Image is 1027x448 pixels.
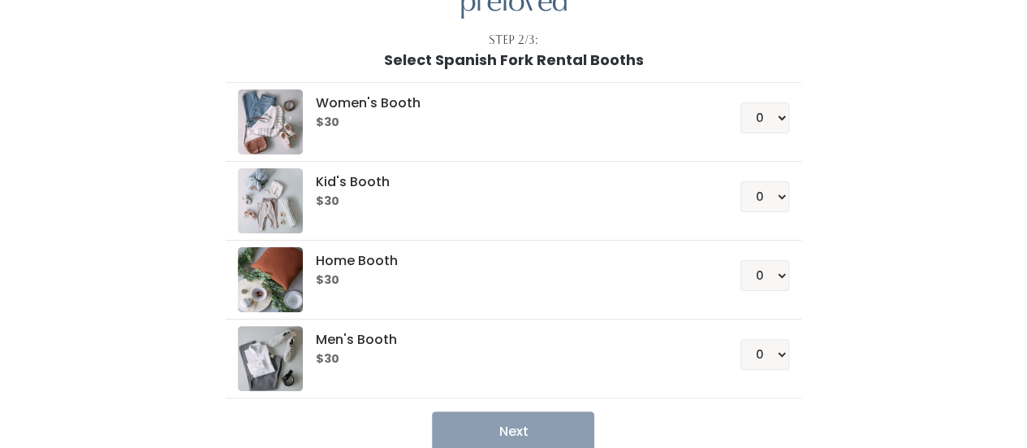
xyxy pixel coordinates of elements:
[384,52,644,68] h1: Select Spanish Fork Rental Booths
[316,254,701,268] h5: Home Booth
[316,353,701,366] h6: $30
[489,32,538,49] div: Step 2/3:
[238,89,303,154] img: preloved logo
[238,326,303,391] img: preloved logo
[316,195,701,208] h6: $30
[316,274,701,287] h6: $30
[316,116,701,129] h6: $30
[238,168,303,233] img: preloved logo
[238,247,303,312] img: preloved logo
[316,333,701,347] h5: Men's Booth
[316,96,701,111] h5: Women's Booth
[316,175,701,189] h5: Kid's Booth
